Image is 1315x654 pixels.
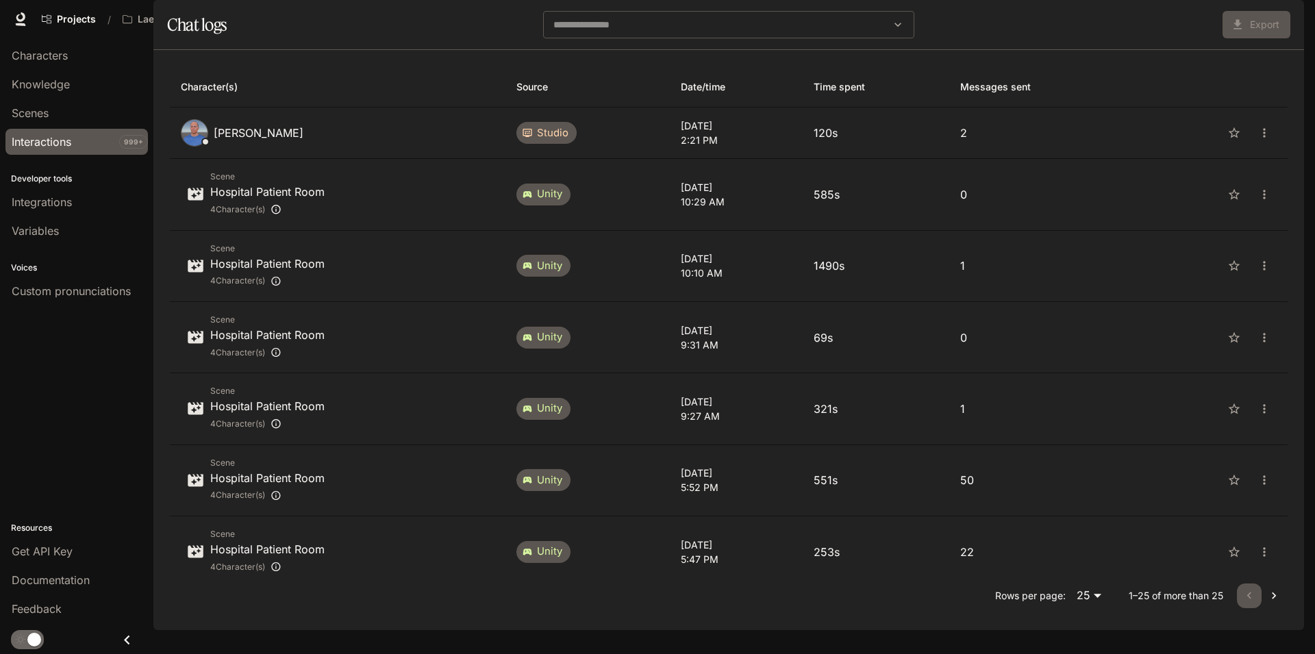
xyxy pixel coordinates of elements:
[681,266,792,280] p: 10:10 AM
[1222,325,1247,350] button: Favorite
[681,133,792,147] p: 2:21 PM
[960,544,1123,560] p: 22
[681,180,792,194] p: [DATE]
[170,66,505,108] th: Character(s)
[210,560,265,574] span: 4 Character(s)
[681,538,792,552] p: [DATE]
[210,541,325,557] p: Hospital Patient Room
[814,401,938,417] p: 321s
[1252,468,1277,492] button: close
[960,329,1123,346] p: 0
[960,125,1123,141] p: 2
[1223,16,1290,30] span: Coming soon
[210,486,325,505] div: James Turner, Monique Turner, James Test, James Turner (copy)
[803,66,949,108] th: Time spent
[210,414,325,433] div: James Turner, Monique Turner, James Test, James Turner (copy)
[116,5,194,33] button: Open workspace menu
[681,251,792,266] p: [DATE]
[210,527,325,541] span: Scene
[1262,583,1286,608] button: Go to next page
[681,480,792,494] p: 5:52 PM
[1222,468,1247,492] button: Favorite
[529,187,571,201] span: unity
[995,589,1066,603] p: Rows per page:
[681,194,792,209] p: 10:29 AM
[1222,121,1247,145] button: Favorite
[1252,253,1277,278] button: close
[681,338,792,352] p: 9:31 AM
[960,257,1123,274] p: 1
[1222,182,1247,207] button: Favorite
[681,323,792,338] p: [DATE]
[529,126,577,140] span: studio
[210,488,265,502] span: 4 Character(s)
[1222,253,1247,278] button: Favorite
[210,242,325,255] span: Scene
[814,186,938,203] p: 585s
[529,330,571,344] span: unity
[1252,182,1277,207] button: close
[210,203,265,216] span: 4 Character(s)
[210,184,325,200] p: Hospital Patient Room
[1129,589,1223,603] p: 1–25 of more than 25
[210,200,325,218] div: James Turner, Monique Turner, James Test, James Turner (copy)
[681,118,792,133] p: [DATE]
[529,473,571,488] span: unity
[960,186,1123,203] p: 0
[681,552,792,566] p: 5:47 PM
[57,14,96,25] span: Projects
[1252,325,1277,350] button: close
[138,14,173,25] p: Laerdal
[1071,585,1107,607] div: 25
[814,472,938,488] p: 551s
[814,125,938,141] p: 120s
[210,255,325,272] p: Hospital Patient Room
[181,120,208,146] img: c75f70cb-29b8-4368-afcb-42efd12833ca-1024.webp
[529,544,571,559] span: unity
[529,259,571,273] span: unity
[1252,540,1277,564] button: close
[814,257,938,274] p: 1490s
[210,557,325,576] div: James Turner, Monique Turner, James Test, James Turner (copy)
[167,11,227,38] h1: Chat logs
[210,346,265,360] span: 4 Character(s)
[210,170,325,184] span: Scene
[210,398,325,414] p: Hospital Patient Room
[1252,121,1277,145] button: close
[214,125,303,141] p: [PERSON_NAME]
[888,15,907,34] button: Open
[814,544,938,560] p: 253s
[529,401,571,416] span: unity
[210,470,325,486] p: Hospital Patient Room
[1222,540,1247,564] button: Favorite
[1222,397,1247,421] button: Favorite
[210,384,325,398] span: Scene
[210,274,265,288] span: 4 Character(s)
[210,313,325,327] span: Scene
[814,329,938,346] p: 69s
[210,456,325,470] span: Scene
[210,417,265,431] span: 4 Character(s)
[210,272,325,290] div: James Turner, Monique Turner, James Test, James Turner (copy)
[949,66,1134,108] th: Messages sent
[681,466,792,480] p: [DATE]
[36,5,102,33] a: Go to projects
[670,66,803,108] th: Date/time
[681,409,792,423] p: 9:27 AM
[102,12,116,27] div: /
[681,394,792,409] p: [DATE]
[505,66,670,108] th: Source
[1252,397,1277,421] button: close
[210,343,325,362] div: James Turner, Monique Turner, James Test, James Turner (copy)
[960,472,1123,488] p: 50
[210,327,325,343] p: Hospital Patient Room
[960,401,1123,417] p: 1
